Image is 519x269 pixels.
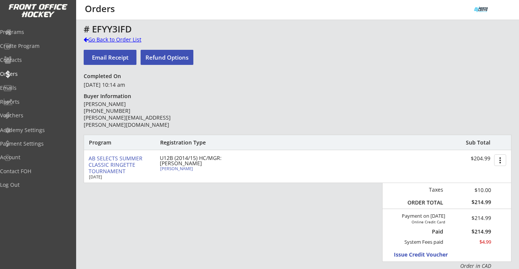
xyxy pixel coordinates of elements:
[404,186,443,193] div: Taxes
[449,186,491,194] div: $10.00
[89,175,149,179] div: [DATE]
[449,229,491,234] div: $214.99
[84,36,161,43] div: Go Back to Order List
[84,25,445,34] div: # EFYY3IFD
[160,139,246,146] div: Registration Type
[404,199,443,206] div: ORDER TOTAL
[84,101,193,128] div: [PERSON_NAME] [PHONE_NUMBER] [PERSON_NAME][EMAIL_ADDRESS][PERSON_NAME][DOMAIN_NAME]
[84,73,124,80] div: Completed On
[449,199,491,206] div: $214.99
[398,239,443,245] div: System Fees paid
[455,215,491,221] div: $214.99
[444,155,490,162] div: $204.99
[84,81,193,89] div: [DATE] 10:14 am
[458,139,490,146] div: Sub Total
[394,249,464,260] button: Issue Credit Voucher
[84,50,136,65] button: Email Receipt
[494,154,506,166] button: more_vert
[403,220,445,224] div: Online Credit Card
[84,93,135,100] div: Buyer Information
[409,228,443,235] div: Paid
[89,155,154,174] div: AB SELECTS SUMMER CLASSIC RINGETTE TOURNAMENT
[160,166,244,171] div: [PERSON_NAME]
[385,213,445,219] div: Payment on [DATE]
[160,155,246,166] div: U12B (2014/15) HC/MGR: [PERSON_NAME]
[141,50,193,65] button: Refund Options
[89,139,130,146] div: Program
[449,239,491,245] div: $4.99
